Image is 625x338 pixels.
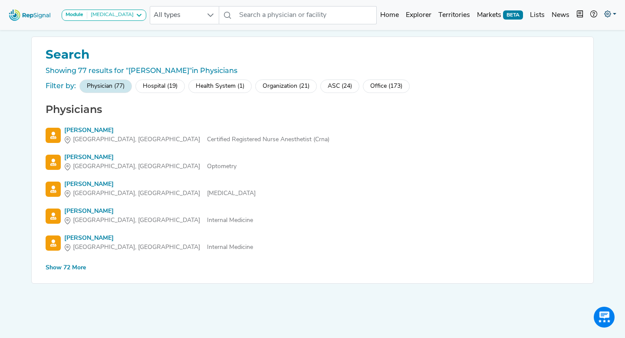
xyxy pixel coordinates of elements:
[64,216,253,225] div: Internal Medicine
[62,10,146,21] button: Module[MEDICAL_DATA]
[46,128,61,143] img: Physician Search Icon
[46,126,579,144] a: [PERSON_NAME][GEOGRAPHIC_DATA], [GEOGRAPHIC_DATA]Certified Registered Nurse Anesthetist (Crna)
[46,234,579,252] a: [PERSON_NAME][GEOGRAPHIC_DATA], [GEOGRAPHIC_DATA]Internal Medicine
[46,81,76,91] div: Filter by:
[64,126,329,135] div: [PERSON_NAME]
[46,155,61,170] img: Physician Search Icon
[64,180,256,189] div: [PERSON_NAME]
[474,7,526,24] a: MarketsBETA
[87,12,134,19] div: [MEDICAL_DATA]
[402,7,435,24] a: Explorer
[435,7,474,24] a: Territories
[135,80,185,93] div: Hospital (19)
[46,263,86,272] div: Show 72 More
[64,207,253,216] div: [PERSON_NAME]
[42,47,583,62] h1: Search
[73,189,200,198] span: [GEOGRAPHIC_DATA], [GEOGRAPHIC_DATA]
[46,209,61,224] img: Physician Search Icon
[188,80,252,93] div: Health System (1)
[192,66,237,75] span: in Physicians
[320,80,359,93] div: ASC (24)
[46,207,579,225] a: [PERSON_NAME][GEOGRAPHIC_DATA], [GEOGRAPHIC_DATA]Internal Medicine
[548,7,573,24] a: News
[79,80,132,93] div: Physician (77)
[46,180,579,198] a: [PERSON_NAME][GEOGRAPHIC_DATA], [GEOGRAPHIC_DATA][MEDICAL_DATA]
[377,7,402,24] a: Home
[64,135,329,144] div: Certified Registered Nurse Anesthetist (Crna)
[526,7,548,24] a: Lists
[64,189,256,198] div: [MEDICAL_DATA]
[64,243,253,252] div: Internal Medicine
[64,234,253,243] div: [PERSON_NAME]
[503,10,523,19] span: BETA
[73,243,200,252] span: [GEOGRAPHIC_DATA], [GEOGRAPHIC_DATA]
[73,216,200,225] span: [GEOGRAPHIC_DATA], [GEOGRAPHIC_DATA]
[46,235,61,251] img: Physician Search Icon
[42,103,583,116] h2: Physicians
[573,7,587,24] button: Intel Book
[64,162,237,171] div: Optometry
[46,153,579,171] a: [PERSON_NAME][GEOGRAPHIC_DATA], [GEOGRAPHIC_DATA]Optometry
[73,162,200,171] span: [GEOGRAPHIC_DATA], [GEOGRAPHIC_DATA]
[150,7,202,24] span: All types
[66,12,83,17] strong: Module
[64,153,237,162] div: [PERSON_NAME]
[46,182,61,197] img: Physician Search Icon
[236,6,377,24] input: Search a physician or facility
[42,66,583,76] div: Showing 77 results for "[PERSON_NAME]"
[363,80,410,93] div: Office (173)
[255,80,317,93] div: Organization (21)
[73,135,200,144] span: [GEOGRAPHIC_DATA], [GEOGRAPHIC_DATA]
